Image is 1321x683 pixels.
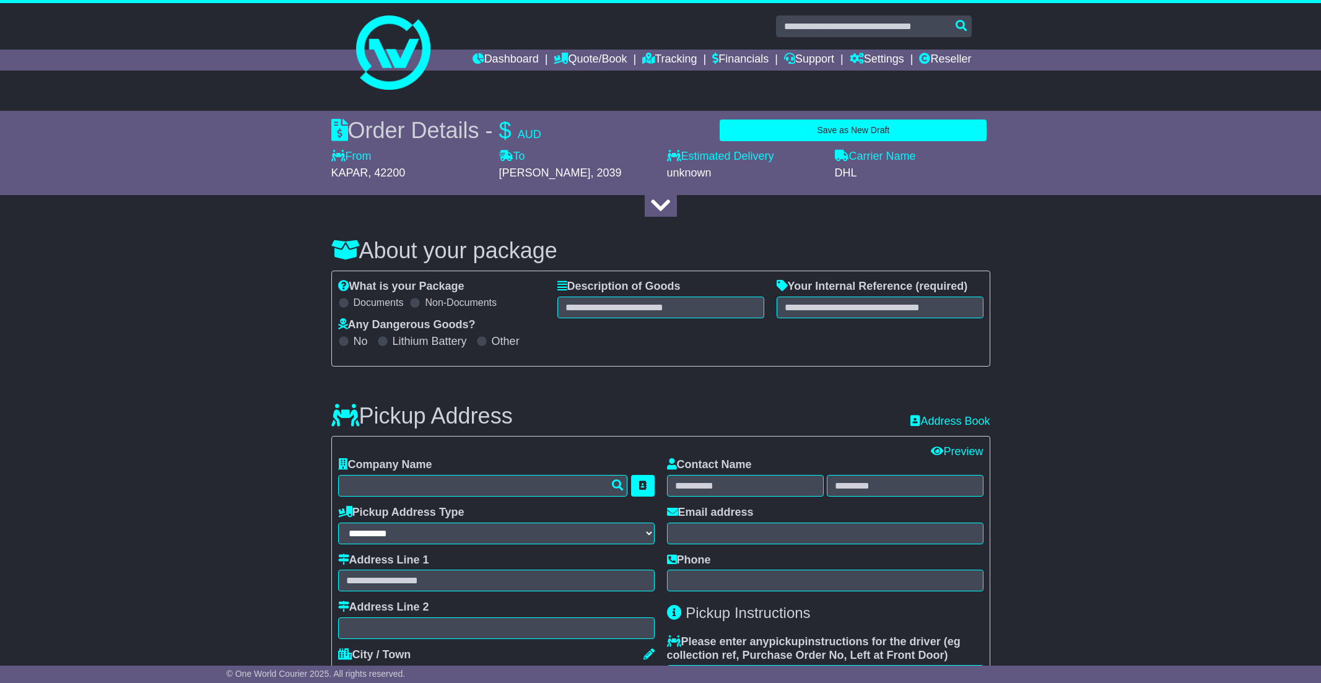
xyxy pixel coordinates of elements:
[338,664,655,678] div: KAPAR
[338,458,432,472] label: Company Name
[338,280,464,294] label: What is your Package
[331,238,990,263] h3: About your package
[227,669,406,679] span: © One World Courier 2025. All rights reserved.
[499,118,512,143] span: $
[835,150,916,163] label: Carrier Name
[910,415,990,429] a: Address Book
[338,601,429,614] label: Address Line 2
[425,297,497,308] label: Non-Documents
[686,604,810,621] span: Pickup Instructions
[557,280,681,294] label: Description of Goods
[720,120,987,141] button: Save as New Draft
[518,128,541,141] span: AUD
[354,297,404,308] label: Documents
[712,50,769,71] a: Financials
[667,458,752,472] label: Contact Name
[331,167,368,179] span: KAPAR
[368,167,405,179] span: , 42200
[667,554,711,567] label: Phone
[499,167,591,179] span: [PERSON_NAME]
[338,506,464,520] label: Pickup Address Type
[667,150,822,163] label: Estimated Delivery
[667,167,822,180] div: unknown
[338,318,476,332] label: Any Dangerous Goods?
[338,554,429,567] label: Address Line 1
[784,50,834,71] a: Support
[667,506,754,520] label: Email address
[554,50,627,71] a: Quote/Book
[354,335,368,349] label: No
[473,50,539,71] a: Dashboard
[835,167,990,180] div: DHL
[331,117,541,144] div: Order Details -
[777,280,968,294] label: Your Internal Reference (required)
[850,50,904,71] a: Settings
[338,648,411,662] label: City / Town
[499,150,525,163] label: To
[393,335,467,349] label: Lithium Battery
[331,150,372,163] label: From
[492,335,520,349] label: Other
[667,635,983,662] label: Please enter any instructions for the driver ( )
[769,635,805,648] span: pickup
[331,404,513,429] h3: Pickup Address
[931,445,983,458] a: Preview
[591,167,622,179] span: , 2039
[667,635,961,661] span: eg collection ref, Purchase Order No, Left at Front Door
[919,50,971,71] a: Reseller
[642,50,697,71] a: Tracking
